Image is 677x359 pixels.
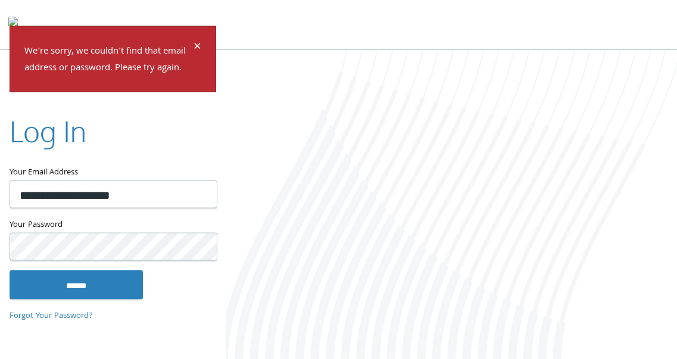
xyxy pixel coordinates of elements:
button: Dismiss alert [194,40,201,55]
a: Forgot Your Password? [10,309,93,322]
label: Your Password [10,218,216,233]
img: todyl-logo-dark.svg [8,13,18,36]
h2: Log In [10,111,86,151]
p: We're sorry, we couldn't find that email address or password. Please try again. [24,43,192,77]
span: × [194,36,201,59]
